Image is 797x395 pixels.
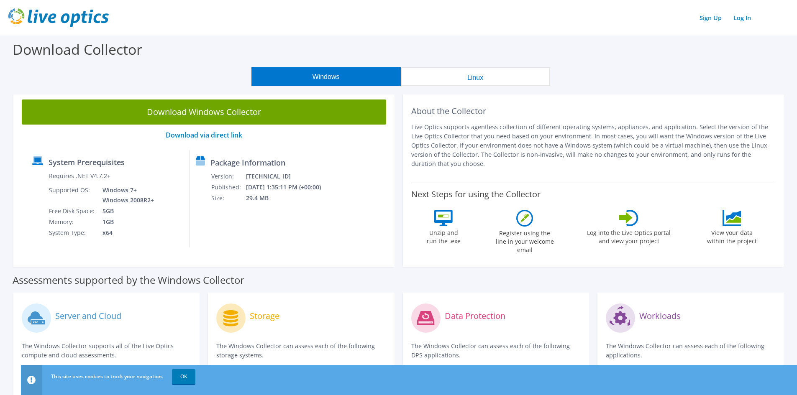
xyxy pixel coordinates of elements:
[695,12,726,24] a: Sign Up
[49,172,110,180] label: Requires .NET V4.7.2+
[246,182,332,193] td: [DATE] 1:35:11 PM (+00:00)
[246,193,332,204] td: 29.4 MB
[22,341,191,360] p: The Windows Collector supports all of the Live Optics compute and cloud assessments.
[251,67,401,86] button: Windows
[493,227,556,254] label: Register using the line in your welcome email
[411,106,776,116] h2: About the Collector
[172,369,195,384] a: OK
[216,341,386,360] p: The Windows Collector can assess each of the following storage systems.
[445,312,505,320] label: Data Protection
[13,40,142,59] label: Download Collector
[49,158,125,166] label: System Prerequisites
[411,122,776,168] p: Live Optics supports agentless collection of different operating systems, appliances, and applica...
[587,226,671,245] label: Log into the Live Optics portal and view your project
[13,276,244,284] label: Assessments supported by the Windows Collector
[55,312,121,320] label: Server and Cloud
[411,341,581,360] p: The Windows Collector can assess each of the following DPS applications.
[411,189,541,199] label: Next Steps for using the Collector
[166,130,242,140] a: Download via direct link
[424,226,463,245] label: Unzip and run the .exe
[210,158,285,167] label: Package Information
[51,373,163,380] span: This site uses cookies to track your navigation.
[49,227,96,238] td: System Type:
[250,312,279,320] label: Storage
[729,12,755,24] a: Log In
[246,171,332,182] td: [TECHNICAL_ID]
[49,217,96,227] td: Memory:
[639,312,681,320] label: Workloads
[401,67,550,86] button: Linux
[702,226,762,245] label: View your data within the project
[8,8,109,27] img: live_optics_svg.svg
[211,171,246,182] td: Version:
[96,217,156,227] td: 1GB
[49,206,96,217] td: Free Disk Space:
[22,99,386,125] a: Download Windows Collector
[211,182,246,193] td: Published:
[96,206,156,217] td: 5GB
[96,227,156,238] td: x64
[211,193,246,204] td: Size:
[606,341,775,360] p: The Windows Collector can assess each of the following applications.
[49,185,96,206] td: Supported OS:
[96,185,156,206] td: Windows 7+ Windows 2008R2+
